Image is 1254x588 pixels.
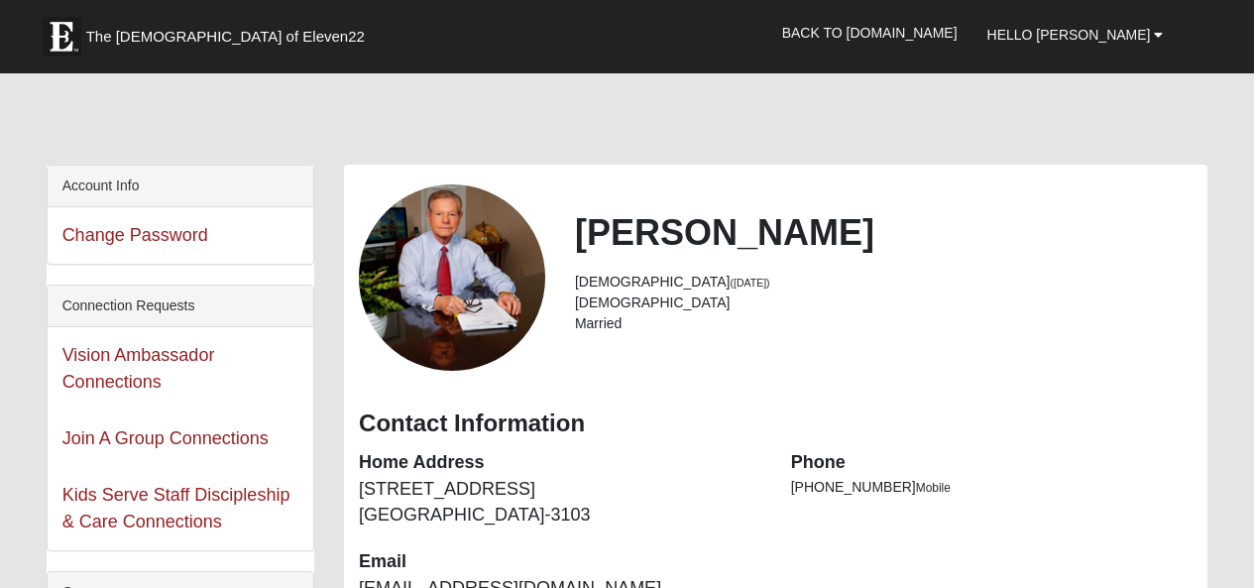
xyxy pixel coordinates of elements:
[575,272,1193,293] li: [DEMOGRAPHIC_DATA]
[48,166,313,207] div: Account Info
[359,410,1193,438] h3: Contact Information
[987,27,1151,43] span: Hello [PERSON_NAME]
[359,549,761,575] dt: Email
[359,477,761,528] dd: [STREET_ADDRESS] [GEOGRAPHIC_DATA]-3103
[62,225,208,245] a: Change Password
[731,277,770,289] small: ([DATE])
[42,17,81,57] img: Eleven22 logo
[359,450,761,476] dt: Home Address
[767,8,972,58] a: Back to [DOMAIN_NAME]
[86,27,365,47] span: The [DEMOGRAPHIC_DATA] of Eleven22
[916,481,951,495] span: Mobile
[791,450,1194,476] dt: Phone
[575,313,1193,334] li: Married
[62,428,269,448] a: Join A Group Connections
[48,286,313,327] div: Connection Requests
[62,485,290,531] a: Kids Serve Staff Discipleship & Care Connections
[791,477,1194,498] li: [PHONE_NUMBER]
[575,211,1193,254] h2: [PERSON_NAME]
[972,10,1179,59] a: Hello [PERSON_NAME]
[575,293,1193,313] li: [DEMOGRAPHIC_DATA]
[62,345,215,392] a: Vision Ambassador Connections
[359,184,545,371] a: View Fullsize Photo
[32,7,428,57] a: The [DEMOGRAPHIC_DATA] of Eleven22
